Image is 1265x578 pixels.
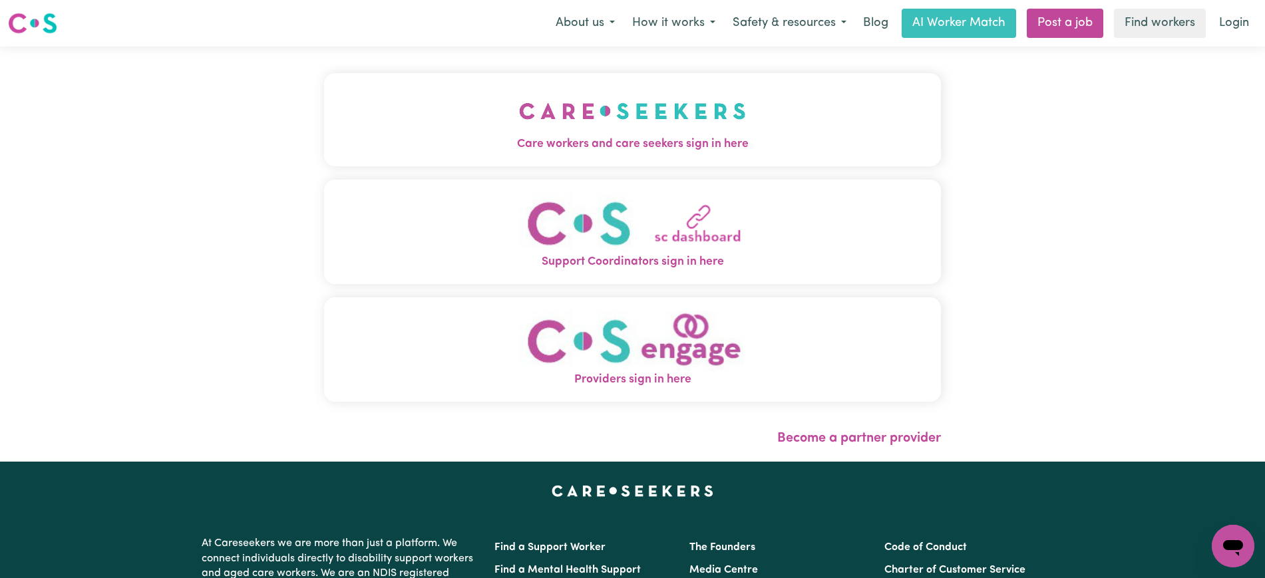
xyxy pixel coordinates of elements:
button: About us [547,9,624,37]
button: How it works [624,9,724,37]
span: Providers sign in here [324,371,941,388]
a: Media Centre [689,565,758,575]
a: Login [1211,9,1257,38]
a: Careseekers logo [8,8,57,39]
a: Find workers [1114,9,1206,38]
a: Code of Conduct [884,542,967,553]
button: Support Coordinators sign in here [324,180,941,284]
a: Careseekers home page [552,486,713,496]
span: Support Coordinators sign in here [324,253,941,271]
a: AI Worker Match [902,9,1016,38]
a: Charter of Customer Service [884,565,1025,575]
a: Find a Support Worker [494,542,606,553]
img: Careseekers logo [8,11,57,35]
button: Safety & resources [724,9,855,37]
a: Become a partner provider [777,432,941,445]
iframe: Button to launch messaging window [1212,525,1254,567]
a: Post a job [1027,9,1103,38]
button: Providers sign in here [324,297,941,402]
a: The Founders [689,542,755,553]
span: Care workers and care seekers sign in here [324,136,941,153]
a: Blog [855,9,896,38]
button: Care workers and care seekers sign in here [324,73,941,166]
